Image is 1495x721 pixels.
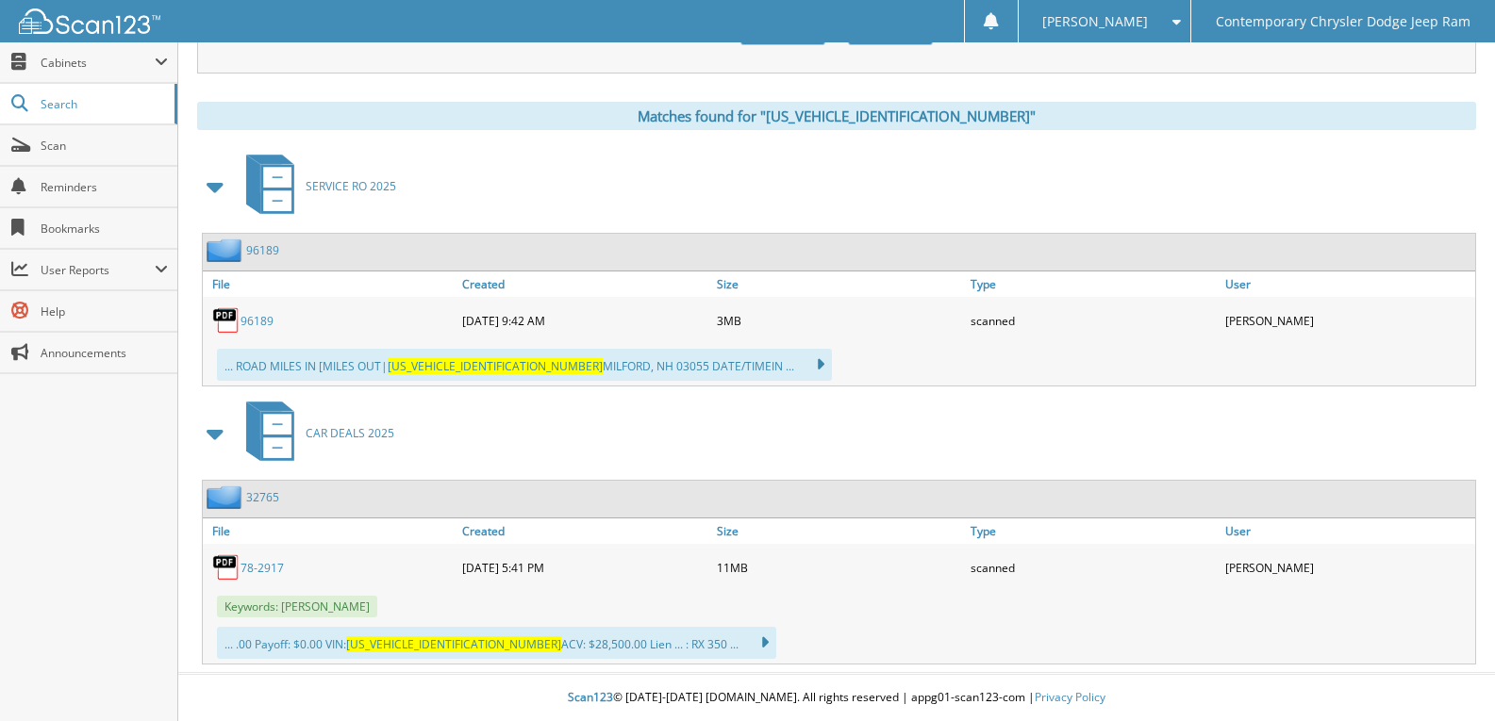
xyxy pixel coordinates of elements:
[306,425,394,441] span: CAR DEALS 2025
[1221,518,1475,544] a: User
[457,271,712,297] a: Created
[235,149,396,223] a: SERVICE RO 2025
[217,596,377,617] span: Keywords: [PERSON_NAME]
[246,489,279,505] a: 32765
[306,178,396,194] span: SERVICE RO 2025
[203,518,457,544] a: File
[457,302,712,339] div: [DATE] 9:42 AM
[203,271,457,297] a: File
[41,262,155,278] span: User Reports
[41,221,168,237] span: Bookmarks
[41,345,168,361] span: Announcements
[1221,549,1475,586] div: [PERSON_NAME]
[241,313,274,329] a: 96189
[212,553,241,582] img: PDF.png
[1216,16,1470,27] span: Contemporary Chrysler Dodge Jeep Ram
[457,549,712,586] div: [DATE] 5:41 PM
[207,238,246,262] img: folder2.png
[966,302,1221,339] div: scanned
[212,306,241,335] img: PDF.png
[568,689,613,705] span: Scan123
[241,560,284,576] a: 78-2917
[1221,302,1475,339] div: [PERSON_NAME]
[457,518,712,544] a: Created
[1042,16,1148,27] span: [PERSON_NAME]
[712,549,967,586] div: 11MB
[1221,271,1475,297] a: User
[966,271,1221,297] a: Type
[966,518,1221,544] a: Type
[966,549,1221,586] div: scanned
[346,636,561,652] span: [US_VEHICLE_IDENTIFICATION_NUMBER]
[41,96,165,112] span: Search
[235,396,394,470] a: CAR DEALS 2025
[41,55,155,71] span: Cabinets
[246,242,279,258] a: 96189
[217,349,832,381] div: ... ROAD MILES IN [MILES OUT| MILFORD, NH 03055 DATE/TIMEIN ...
[41,138,168,154] span: Scan
[1035,689,1105,705] a: Privacy Policy
[41,179,168,195] span: Reminders
[178,675,1495,721] div: © [DATE]-[DATE] [DOMAIN_NAME]. All rights reserved | appg01-scan123-com |
[712,518,967,544] a: Size
[388,358,603,374] span: [US_VEHICLE_IDENTIFICATION_NUMBER]
[712,271,967,297] a: Size
[217,627,776,659] div: ... .00 Payoff: $0.00 VIN: ACV: $28,500.00 Lien ... : RX 350 ...
[197,102,1476,130] div: Matches found for "[US_VEHICLE_IDENTIFICATION_NUMBER]"
[41,303,168,320] span: Help
[207,485,246,509] img: folder2.png
[712,302,967,339] div: 3MB
[19,8,160,34] img: scan123-logo-white.svg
